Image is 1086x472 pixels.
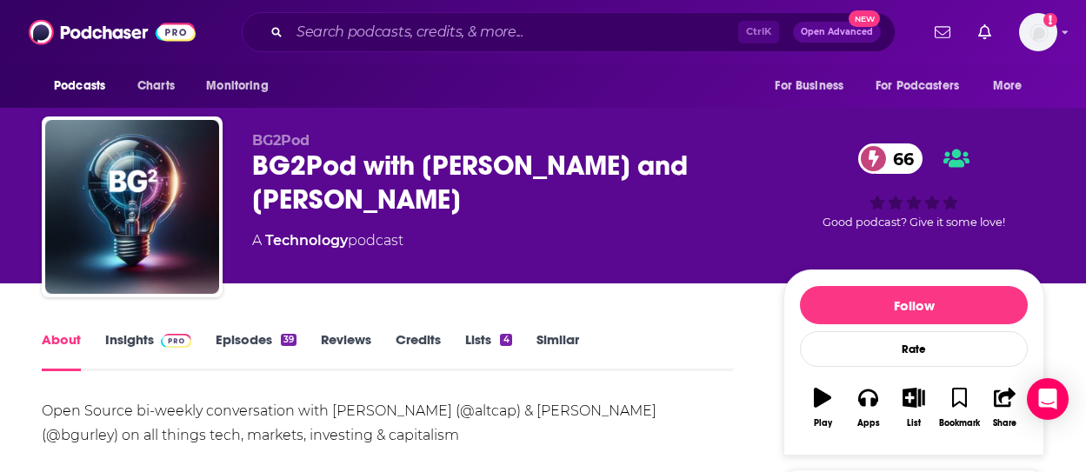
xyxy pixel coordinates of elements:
div: A podcast [252,230,403,251]
img: Podchaser Pro [161,334,191,348]
span: New [849,10,880,27]
a: Technology [265,232,348,249]
span: Open Advanced [801,28,873,37]
button: Show profile menu [1019,13,1057,51]
div: 66Good podcast? Give it some love! [783,132,1044,240]
span: Podcasts [54,74,105,98]
span: Logged in as hannah.bishop [1019,13,1057,51]
img: User Profile [1019,13,1057,51]
a: Show notifications dropdown [971,17,998,47]
div: Play [814,418,832,429]
a: Show notifications dropdown [928,17,957,47]
img: BG2Pod with Brad Gerstner and Bill Gurley [45,120,219,294]
div: Rate [800,331,1028,367]
button: Play [800,376,845,439]
a: About [42,331,81,371]
div: Bookmark [939,418,980,429]
a: Similar [536,331,579,371]
button: open menu [763,70,865,103]
span: For Business [775,74,843,98]
div: 4 [500,334,511,346]
button: Bookmark [936,376,982,439]
div: Open Intercom Messenger [1027,378,1069,420]
button: List [891,376,936,439]
button: open menu [194,70,290,103]
span: 66 [876,143,923,174]
div: Share [993,418,1016,429]
button: open menu [864,70,984,103]
span: Ctrl K [738,21,779,43]
div: Open Source bi-weekly conversation with [PERSON_NAME] (@altcap) & [PERSON_NAME] (@bgurley) on all... [42,399,733,448]
div: List [907,418,921,429]
a: InsightsPodchaser Pro [105,331,191,371]
span: For Podcasters [876,74,959,98]
div: Search podcasts, credits, & more... [242,12,896,52]
button: Apps [845,376,890,439]
button: open menu [981,70,1044,103]
button: Open AdvancedNew [793,22,881,43]
a: Reviews [321,331,371,371]
span: More [993,74,1023,98]
span: Charts [137,74,175,98]
span: BG2Pod [252,132,310,149]
button: Follow [800,286,1028,324]
input: Search podcasts, credits, & more... [290,18,738,46]
span: Good podcast? Give it some love! [823,216,1005,229]
div: 39 [281,334,296,346]
a: Credits [396,331,441,371]
a: 66 [858,143,923,174]
a: Charts [126,70,185,103]
a: Lists4 [465,331,511,371]
img: Podchaser - Follow, Share and Rate Podcasts [29,16,196,49]
div: Apps [857,418,880,429]
button: Share [983,376,1028,439]
button: open menu [42,70,128,103]
span: Monitoring [206,74,268,98]
a: Episodes39 [216,331,296,371]
svg: Add a profile image [1043,13,1057,27]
